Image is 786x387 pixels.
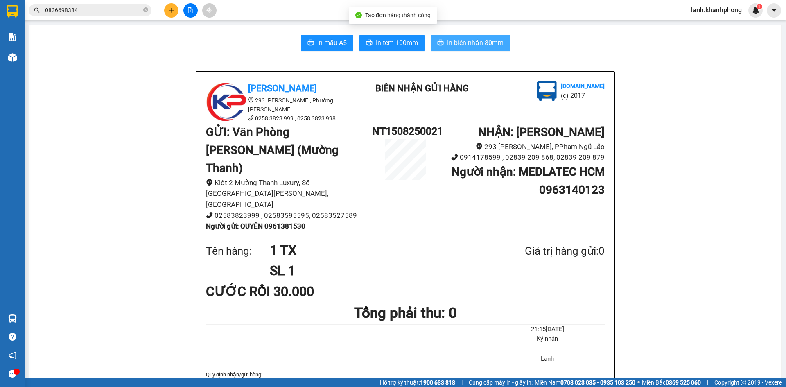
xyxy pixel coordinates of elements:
[431,35,510,51] button: printerIn biên nhận 80mm
[561,83,605,89] b: [DOMAIN_NAME]
[248,97,254,103] span: environment
[8,314,17,323] img: warehouse-icon
[767,3,781,18] button: caret-down
[34,7,40,13] span: search
[437,39,444,47] span: printer
[447,38,504,48] span: In biên nhận 80mm
[366,39,373,47] span: printer
[452,165,605,197] b: Người nhận : MEDLATEC HCM 0963140123
[420,379,455,386] strong: 1900 633 818
[206,179,213,186] span: environment
[535,378,635,387] span: Miền Nam
[143,7,148,12] span: close-circle
[478,125,605,139] b: NHẬN : [PERSON_NAME]
[69,31,113,38] b: [DOMAIN_NAME]
[372,123,438,139] h1: NT1508250021
[438,152,605,163] li: 0914178599 , 02839 209 868, 02839 209 879
[248,83,317,93] b: [PERSON_NAME]
[375,83,469,93] b: BIÊN NHẬN GỬI HÀNG
[206,212,213,219] span: phone
[69,39,113,49] li: (c) 2017
[10,53,46,91] b: [PERSON_NAME]
[355,12,362,18] span: check-circle
[187,7,193,13] span: file-add
[206,222,305,230] b: Người gửi : QUYÊN 0961381530
[307,39,314,47] span: printer
[485,243,605,260] div: Giá trị hàng gửi: 0
[476,143,483,150] span: environment
[317,38,347,48] span: In mẫu A5
[642,378,701,387] span: Miền Bắc
[164,3,178,18] button: plus
[45,6,142,15] input: Tìm tên, số ĐT hoặc mã đơn
[490,325,605,335] li: 21:15[DATE]
[359,35,425,51] button: printerIn tem 100mm
[248,115,254,121] span: phone
[637,381,640,384] span: ⚪️
[9,370,16,378] span: message
[10,10,51,51] img: logo.jpg
[206,281,337,302] div: CƯỚC RỒI 30.000
[490,334,605,344] li: Ký nhận
[206,243,270,260] div: Tên hàng:
[206,177,372,210] li: Kiôt 2 Mường Thanh Luxury, Số [GEOGRAPHIC_DATA][PERSON_NAME], [GEOGRAPHIC_DATA]
[7,5,18,18] img: logo-vxr
[206,7,212,13] span: aim
[757,4,762,9] sup: 1
[561,91,605,101] li: (c) 2017
[301,35,353,51] button: printerIn mẫu A5
[537,81,557,101] img: logo.jpg
[206,114,353,123] li: 0258 3823 999 , 0258 3823 998
[461,378,463,387] span: |
[666,379,701,386] strong: 0369 525 060
[770,7,778,14] span: caret-down
[376,38,418,48] span: In tem 100mm
[202,3,217,18] button: aim
[270,240,485,260] h1: 1 TX
[707,378,708,387] span: |
[758,4,761,9] span: 1
[206,96,353,114] li: 293 [PERSON_NAME], Phường [PERSON_NAME]
[9,351,16,359] span: notification
[380,378,455,387] span: Hỗ trợ kỹ thuật:
[684,5,748,15] span: lanh.khanhphong
[143,7,148,14] span: close-circle
[438,141,605,152] li: 293 [PERSON_NAME], PPhạm Ngũ Lão
[183,3,198,18] button: file-add
[560,379,635,386] strong: 0708 023 035 - 0935 103 250
[8,53,17,62] img: warehouse-icon
[490,354,605,364] li: Lanh
[451,154,458,161] span: phone
[270,260,485,281] h1: SL 1
[206,302,605,324] h1: Tổng phải thu: 0
[206,81,247,122] img: logo.jpg
[206,125,339,175] b: GỬI : Văn Phòng [PERSON_NAME] (Mường Thanh)
[206,210,372,221] li: 02583823999 , 02583595595, 02583527589
[365,12,431,18] span: Tạo đơn hàng thành công
[469,378,533,387] span: Cung cấp máy in - giấy in:
[9,333,16,341] span: question-circle
[741,380,746,385] span: copyright
[169,7,174,13] span: plus
[752,7,759,14] img: icon-new-feature
[8,33,17,41] img: solution-icon
[89,10,108,30] img: logo.jpg
[53,12,79,65] b: BIÊN NHẬN GỬI HÀNG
